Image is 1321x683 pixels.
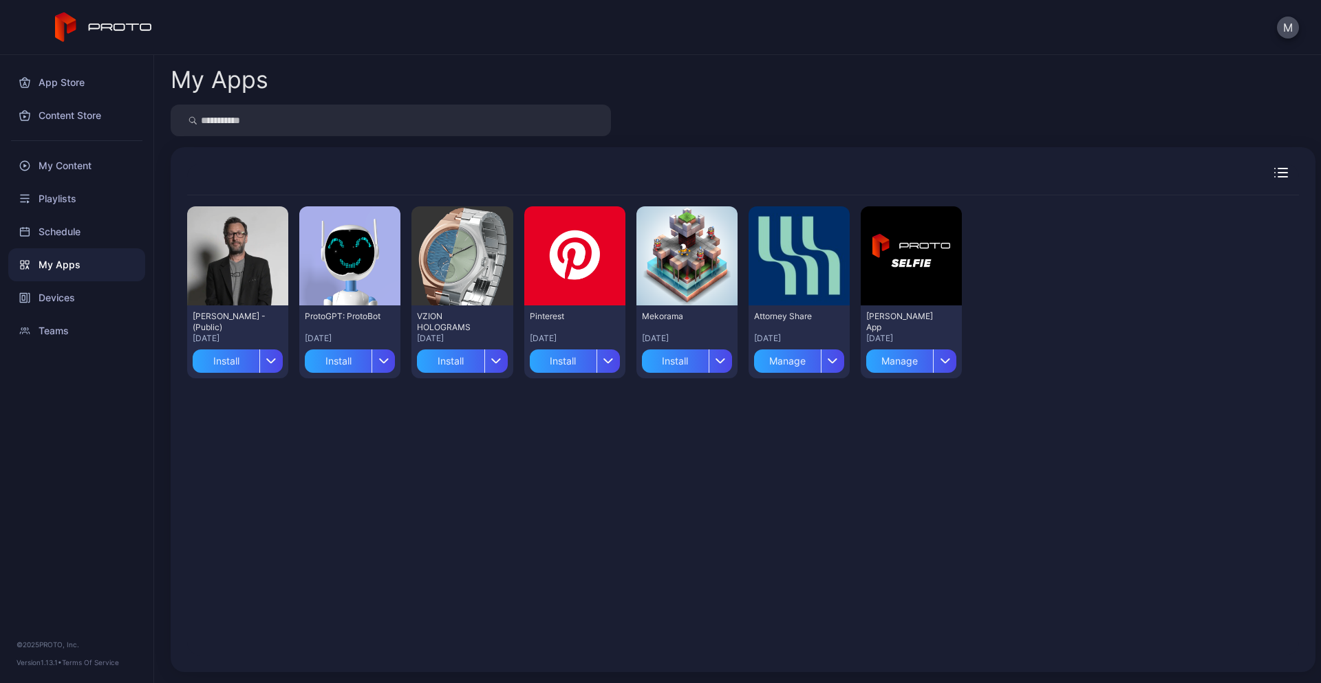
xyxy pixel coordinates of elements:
[530,333,620,344] div: [DATE]
[866,333,956,344] div: [DATE]
[8,281,145,314] a: Devices
[305,344,395,373] button: Install
[193,333,283,344] div: [DATE]
[8,314,145,347] a: Teams
[1277,17,1299,39] button: M
[193,344,283,373] button: Install
[754,344,844,373] button: Manage
[8,182,145,215] a: Playlists
[866,349,933,373] div: Manage
[530,349,597,373] div: Install
[417,333,507,344] div: [DATE]
[642,333,732,344] div: [DATE]
[754,311,830,322] div: Attorney Share
[171,68,268,91] div: My Apps
[754,333,844,344] div: [DATE]
[8,66,145,99] a: App Store
[8,248,145,281] a: My Apps
[305,311,380,322] div: ProtoGPT: ProtoBot
[305,349,372,373] div: Install
[17,658,62,666] span: Version 1.13.1 •
[417,344,507,373] button: Install
[754,349,821,373] div: Manage
[642,349,709,373] div: Install
[193,349,259,373] div: Install
[530,344,620,373] button: Install
[642,311,718,322] div: Mekorama
[530,311,605,322] div: Pinterest
[8,215,145,248] a: Schedule
[642,344,732,373] button: Install
[8,99,145,132] a: Content Store
[417,349,484,373] div: Install
[305,333,395,344] div: [DATE]
[866,344,956,373] button: Manage
[866,311,942,333] div: David Selfie App
[8,149,145,182] a: My Content
[17,639,137,650] div: © 2025 PROTO, Inc.
[193,311,268,333] div: David N Persona - (Public)
[417,311,493,333] div: VZION HOLOGRAMS
[62,658,119,666] a: Terms Of Service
